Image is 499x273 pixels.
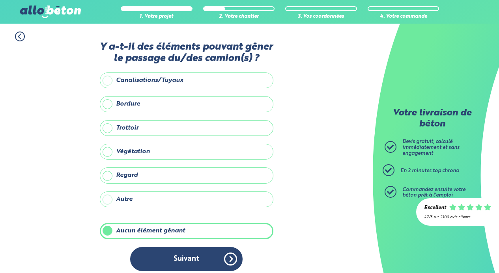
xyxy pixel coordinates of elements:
[100,223,273,239] label: Aucun élément gênant
[402,187,465,198] span: Commandez ensuite votre béton prêt à l'emploi
[424,205,446,211] div: Excellent
[387,108,477,130] p: Votre livraison de béton
[100,167,273,183] label: Regard
[100,41,273,65] label: Y a-t-il des éléments pouvant gêner le passage du/des camion(s) ?
[100,72,273,88] label: Canalisations/Tuyaux
[429,242,490,264] iframe: Help widget launcher
[121,14,192,20] div: 1. Votre projet
[203,14,275,20] div: 2. Votre chantier
[424,215,491,219] div: 4.7/5 sur 2300 avis clients
[368,14,439,20] div: 4. Votre commande
[100,96,273,112] label: Bordure
[400,168,459,173] span: En 2 minutes top chrono
[402,139,460,156] span: Devis gratuit, calculé immédiatement et sans engagement
[130,247,243,271] button: Suivant
[100,144,273,160] label: Végétation
[100,191,273,207] label: Autre
[285,14,357,20] div: 3. Vos coordonnées
[20,6,81,18] img: allobéton
[100,120,273,136] label: Trottoir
